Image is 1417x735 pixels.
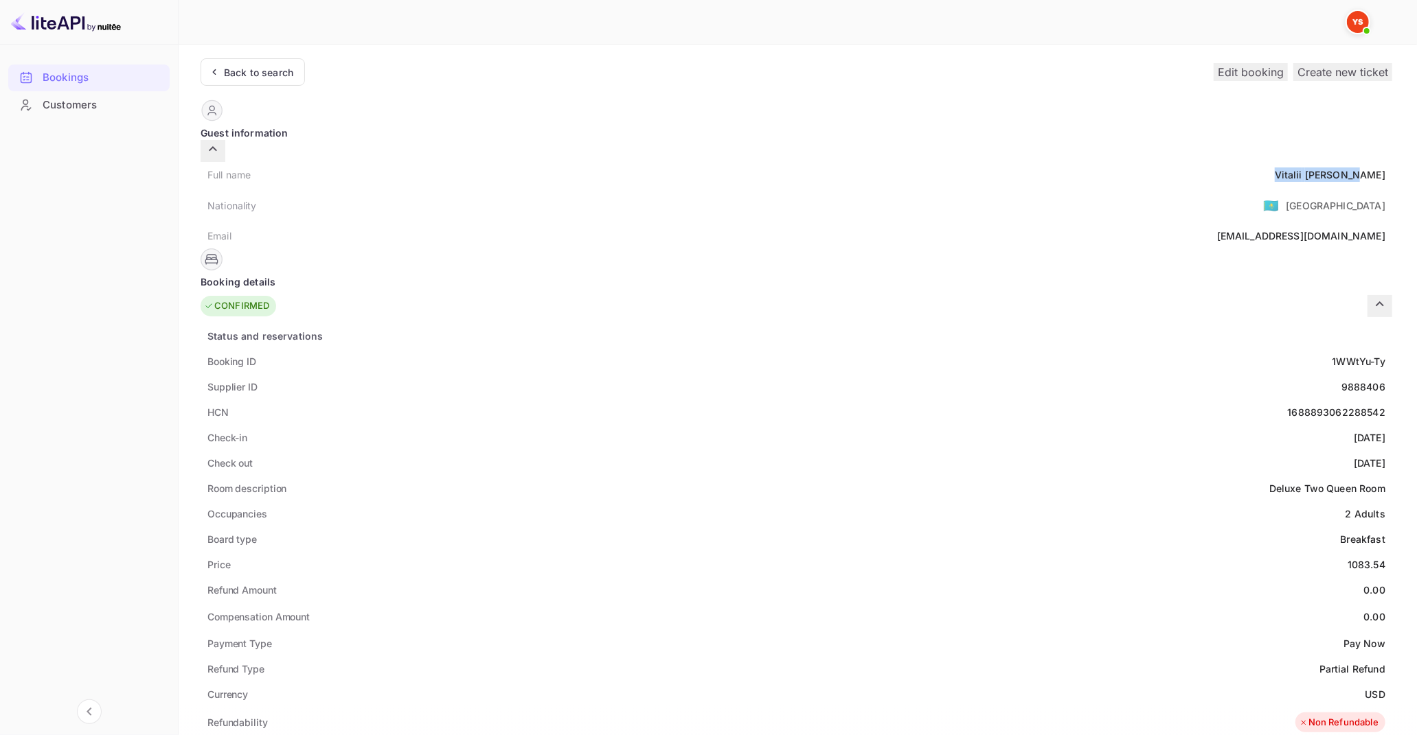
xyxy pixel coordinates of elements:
div: Partial Refund [1319,662,1385,676]
a: Bookings [8,65,170,90]
div: Occupancies [207,506,267,521]
div: Pay Now [1344,636,1385,651]
div: 1WWtYu-Ty [1333,354,1385,369]
div: Refund Amount [207,583,277,597]
div: Customers [8,92,170,119]
div: Refund Type [207,662,264,676]
div: Room description [207,481,286,495]
button: Create new ticket [1293,63,1392,81]
a: Customers [8,92,170,117]
div: [GEOGRAPHIC_DATA] [1286,198,1385,213]
div: 2 Adults [1346,506,1385,521]
div: [DATE] [1354,456,1385,470]
div: HCN [207,405,229,419]
div: Currency [207,687,248,701]
div: Nationality [207,198,257,213]
div: Guest information [201,126,1392,140]
img: LiteAPI logo [11,11,121,33]
div: Compensation Amount [207,609,310,624]
span: United States [1263,193,1279,218]
div: Board type [207,532,257,546]
div: Breakfast [1341,532,1385,546]
div: 1083.54 [1348,557,1385,572]
div: 0.00 [1363,609,1385,624]
div: Email [207,229,231,243]
div: [EMAIL_ADDRESS][DOMAIN_NAME] [1217,229,1385,243]
div: Refundability [207,715,268,730]
div: Check-in [207,430,247,445]
button: Edit booking [1214,63,1288,81]
div: Non Refundable [1299,716,1379,730]
div: 0.00 [1363,583,1385,597]
div: Price [207,557,231,572]
div: 1688893062288542 [1288,405,1385,419]
div: Customers [43,97,163,113]
div: Back to search [224,65,293,80]
div: Full name [207,167,251,182]
div: Vitalii [PERSON_NAME] [1275,167,1385,182]
button: Collapse navigation [77,699,102,724]
div: Payment Type [207,636,272,651]
div: Status and reservations [207,329,323,343]
div: USD [1365,687,1385,701]
div: Bookings [8,65,170,91]
div: CONFIRMED [204,299,269,313]
div: 9888406 [1341,380,1385,394]
div: Booking details [201,275,1392,289]
div: Bookings [43,70,163,86]
div: Booking ID [207,354,256,369]
div: [DATE] [1354,430,1385,445]
div: Deluxe Two Queen Room [1269,481,1385,495]
div: Check out [207,456,253,470]
img: Yandex Support [1347,11,1369,33]
div: Supplier ID [207,380,258,394]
